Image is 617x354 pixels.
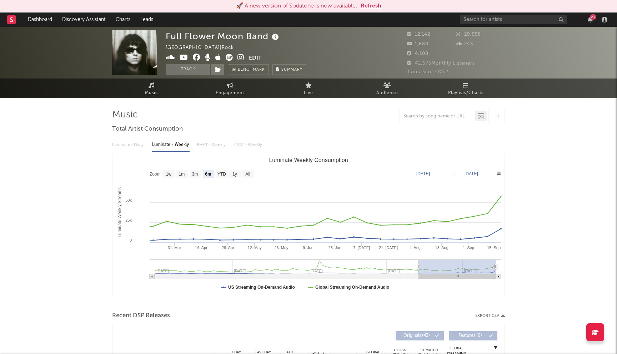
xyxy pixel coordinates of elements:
[125,218,132,222] text: 25k
[407,51,428,56] span: 4,100
[166,172,172,177] text: 1w
[315,285,390,290] text: Global Streaming On-Demand Audio
[304,89,313,97] span: Live
[361,2,381,10] button: Refresh
[435,246,448,250] text: 18. Aug
[145,89,158,97] span: Music
[272,64,306,75] button: Summary
[232,172,237,177] text: 1y
[426,79,505,98] a: Playlists/Charts
[166,30,281,42] div: Full Flower Moon Band
[117,187,122,237] text: Luminate Weekly Streams
[236,2,357,10] div: 🚀 A new version of Sodatone is now available.
[112,125,183,133] span: Total Artist Consumption
[238,66,265,74] span: Benchmark
[396,331,444,340] button: Originals(43)
[465,171,478,176] text: [DATE]
[228,285,295,290] text: US Streaming On-Demand Audio
[449,331,497,340] button: Features(0)
[475,314,505,318] button: Export CSV
[111,12,135,27] a: Charts
[166,44,242,52] div: [GEOGRAPHIC_DATA] | Rock
[228,64,269,75] a: Benchmark
[166,64,210,75] button: Track
[353,246,370,250] text: 7. [DATE]
[249,54,262,63] button: Edit
[222,246,234,250] text: 28. Apr
[274,246,289,250] text: 26. May
[400,113,475,119] input: Search by song name or URL
[348,79,426,98] a: Audience
[407,61,475,66] span: 42,675 Monthly Listeners
[269,157,348,163] text: Luminate Weekly Consumption
[400,334,433,338] span: Originals ( 43 )
[463,246,474,250] text: 1. Sep
[57,12,111,27] a: Discovery Assistant
[135,12,158,27] a: Leads
[454,334,487,338] span: Features ( 0 )
[112,154,505,297] svg: Luminate Weekly Consumption
[179,172,185,177] text: 1m
[216,89,244,97] span: Engagement
[456,42,473,46] span: 243
[112,312,170,320] span: Recent DSP Releases
[379,246,398,250] text: 21. [DATE]
[416,171,430,176] text: [DATE]
[303,246,313,250] text: 9. Jun
[168,246,181,250] text: 31. Mar
[407,32,430,37] span: 12,142
[410,246,421,250] text: 4. Aug
[152,139,190,151] div: Luminate - Weekly
[125,198,132,202] text: 50k
[452,171,457,176] text: →
[376,89,398,97] span: Audience
[205,172,211,177] text: 6m
[487,246,501,250] text: 15. Sep
[456,32,481,37] span: 29,058
[191,79,269,98] a: Engagement
[407,70,448,74] span: Jump Score: 83.2
[195,246,207,250] text: 14. Apr
[460,15,567,24] input: Search for artists
[217,172,226,177] text: YTD
[150,172,161,177] text: Zoom
[588,17,593,22] button: 23
[130,238,132,242] text: 0
[192,172,198,177] text: 3m
[281,68,302,72] span: Summary
[248,246,262,250] text: 12. May
[112,79,191,98] a: Music
[407,42,428,46] span: 1,680
[245,172,250,177] text: All
[590,14,596,20] div: 23
[269,79,348,98] a: Live
[23,12,57,27] a: Dashboard
[328,246,341,250] text: 23. Jun
[448,89,483,97] span: Playlists/Charts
